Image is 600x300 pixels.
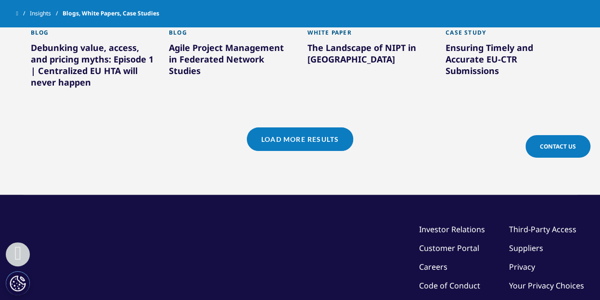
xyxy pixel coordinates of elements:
a: Careers [419,262,447,272]
span: Contact Us [540,142,576,150]
a: Load More Results [247,127,353,151]
div: Case Study [446,29,570,42]
a: Suppliers [509,243,543,253]
div: Ensuring Timely and Accurate EU-CTR Submissions [446,42,570,80]
span: Blogs, White Papers, Case Studies [63,5,159,22]
div: Agile Project Management in Federated Network Studies [169,42,293,80]
a: Third-Party Access [509,224,576,235]
a: Insights [30,5,63,22]
a: Contact Us [525,135,590,158]
button: Paramètres des cookies [6,271,30,295]
a: Blog Debunking value, access, and pricing myths: Episode 1 | Centralized EU HTA will never happen [31,23,155,113]
a: Case Study Ensuring Timely and Accurate EU-CTR Submissions [446,23,570,101]
a: Blog Agile Project Management in Federated Network Studies [169,23,293,101]
div: Blog [31,29,155,42]
a: White Paper The Landscape of NIPT in [GEOGRAPHIC_DATA] [307,23,432,90]
div: Debunking value, access, and pricing myths: Episode 1 | Centralized EU HTA will never happen [31,42,155,92]
a: Investor Relations [419,224,485,235]
a: Privacy [509,262,535,272]
a: Your Privacy Choices [509,280,584,291]
div: The Landscape of NIPT in [GEOGRAPHIC_DATA] [307,42,432,69]
div: Blog [169,29,293,42]
div: White Paper [307,29,432,42]
a: Code of Conduct [419,280,480,291]
a: Customer Portal [419,243,479,253]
